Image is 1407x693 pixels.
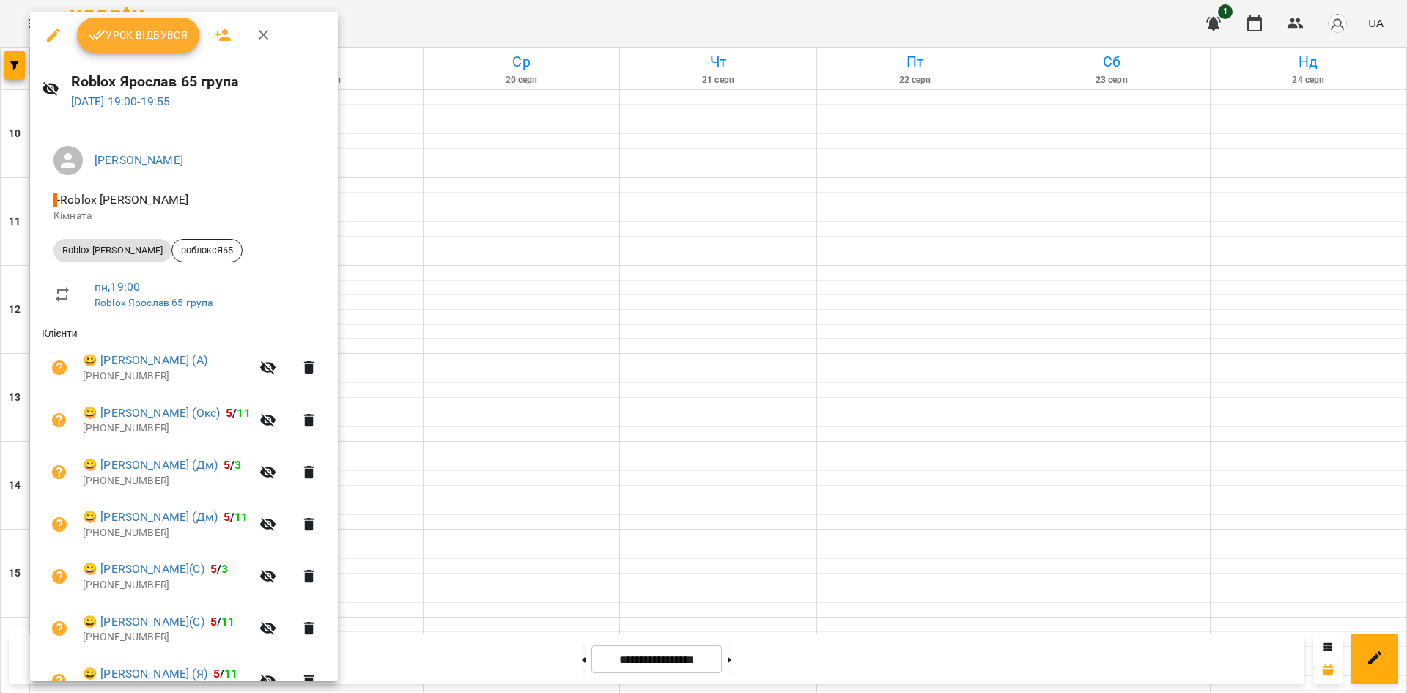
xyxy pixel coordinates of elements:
b: / [213,667,238,681]
a: 😀 [PERSON_NAME] (Я) [83,665,207,683]
span: Урок відбувся [89,26,188,44]
span: 11 [224,667,237,681]
a: 😀 [PERSON_NAME] (Дм) [83,508,218,526]
span: 5 [226,406,232,420]
b: / [224,510,248,524]
a: [PERSON_NAME] [95,153,183,167]
button: Візит ще не сплачено. Додати оплату? [42,611,77,646]
button: Урок відбувся [77,18,200,53]
button: Візит ще не сплачено. Додати оплату? [42,455,77,490]
h6: Roblox Ярослав 65 група [71,70,327,93]
a: 😀 [PERSON_NAME](С) [83,560,204,578]
span: 3 [221,562,228,576]
a: [DATE] 19:00-19:55 [71,94,171,108]
button: Візит ще не сплачено. Додати оплату? [42,403,77,438]
span: 3 [234,458,241,472]
p: [PHONE_NUMBER] [83,526,251,541]
b: / [210,562,228,576]
span: 5 [210,615,217,629]
a: 😀 [PERSON_NAME] (Окс) [83,404,220,422]
span: - Roblox [PERSON_NAME] [53,193,191,207]
button: Візит ще не сплачено. Додати оплату? [42,559,77,594]
p: [PHONE_NUMBER] [83,369,251,384]
span: 11 [237,406,250,420]
span: 5 [213,667,220,681]
a: 😀 [PERSON_NAME] (А) [83,352,207,369]
a: 😀 [PERSON_NAME](С) [83,613,204,631]
p: Кімната [53,209,314,223]
p: [PHONE_NUMBER] [83,578,251,593]
a: Roblox Ярослав 65 група [95,297,213,308]
span: 11 [234,510,248,524]
b: / [226,406,251,420]
div: роблоксЯ65 [171,239,243,262]
span: 5 [210,562,217,576]
p: [PHONE_NUMBER] [83,474,251,489]
span: 5 [224,510,230,524]
span: роблоксЯ65 [172,244,242,257]
a: пн , 19:00 [95,280,140,294]
button: Візит ще не сплачено. Додати оплату? [42,350,77,385]
p: [PHONE_NUMBER] [83,630,251,645]
span: 5 [224,458,230,472]
a: 😀 [PERSON_NAME] (Дм) [83,456,218,474]
b: / [224,458,241,472]
b: / [210,615,235,629]
span: 11 [221,615,234,629]
p: [PHONE_NUMBER] [83,421,251,436]
span: Roblox [PERSON_NAME] [53,244,171,257]
button: Візит ще не сплачено. Додати оплату? [42,507,77,542]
